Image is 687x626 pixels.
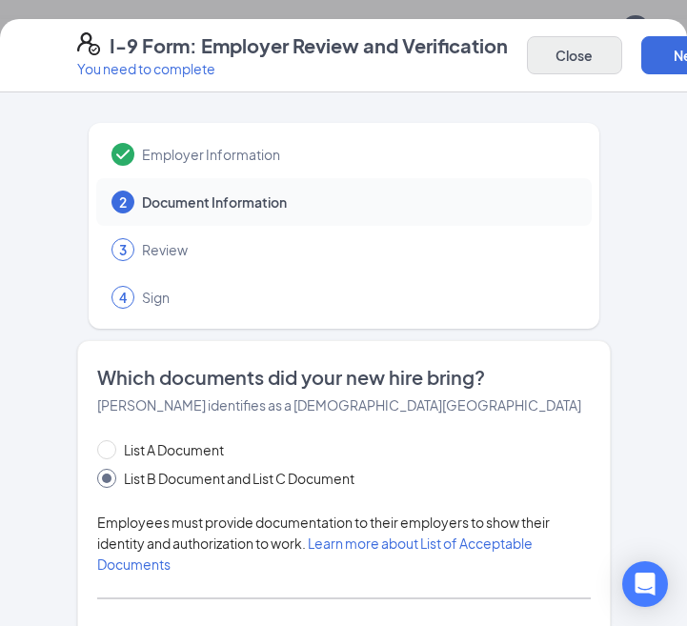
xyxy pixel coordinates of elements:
span: Document Information [142,192,573,212]
a: Learn more about List of Acceptable Documents [97,535,533,573]
svg: FormI9EVerifyIcon [77,32,100,55]
span: 2 [119,192,127,212]
span: Review [142,240,573,259]
span: Which documents did your new hire bring? [97,364,591,391]
span: Employer Information [142,145,573,164]
div: Open Intercom Messenger [622,561,668,607]
span: Sign [142,288,573,307]
p: You need to complete [77,59,508,78]
span: List B Document and List C Document [116,468,362,489]
svg: Checkmark [111,143,134,166]
h4: I-9 Form: Employer Review and Verification [110,32,508,59]
span: 3 [119,240,127,259]
span: [PERSON_NAME] identifies as a [DEMOGRAPHIC_DATA][GEOGRAPHIC_DATA] [97,396,581,414]
button: Close [527,36,622,74]
span: 4 [119,288,127,307]
span: List A Document [116,439,232,460]
span: Employees must provide documentation to their employers to show their identity and authorization ... [97,514,550,573]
